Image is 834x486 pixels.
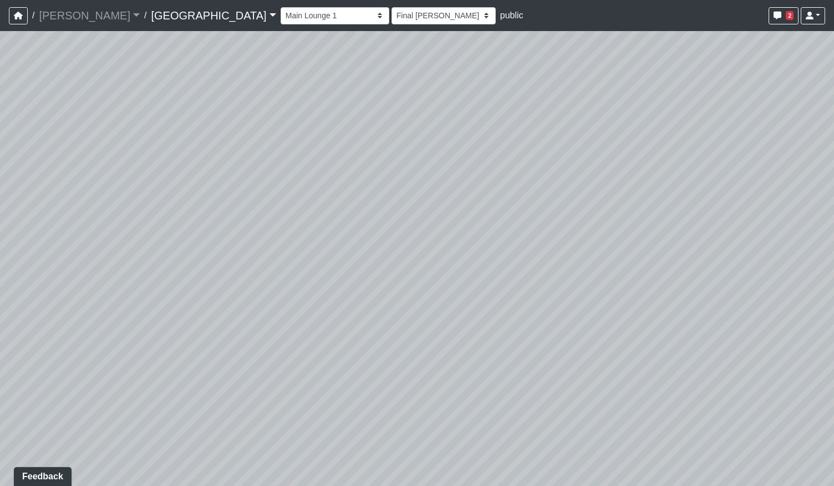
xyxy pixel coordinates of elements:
span: / [28,4,39,27]
span: public [500,11,523,20]
a: [GEOGRAPHIC_DATA] [151,4,276,27]
span: / [140,4,151,27]
iframe: Ybug feedback widget [8,464,74,486]
a: [PERSON_NAME] [39,4,140,27]
button: 2 [769,7,799,24]
span: 2 [786,11,794,20]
